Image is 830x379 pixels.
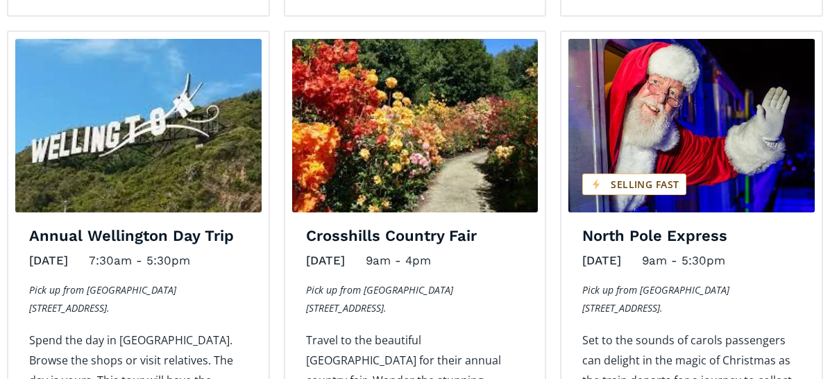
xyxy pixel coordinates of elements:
[89,250,190,271] div: 7:30am - 5:30pm
[29,281,248,317] p: Pick up from [GEOGRAPHIC_DATA] [STREET_ADDRESS].
[29,226,248,246] h4: Annual Wellington Day Trip
[582,226,801,246] h4: North Pole Express
[366,250,431,271] div: 9am - 4pm
[306,250,345,271] div: [DATE]
[582,250,621,271] div: [DATE]
[29,250,68,271] div: [DATE]
[642,250,725,271] div: 9am - 5:30pm
[582,281,801,317] p: Pick up from [GEOGRAPHIC_DATA] [STREET_ADDRESS].
[306,281,525,317] p: Pick up from [GEOGRAPHIC_DATA] [STREET_ADDRESS].
[306,226,525,246] h4: Crosshills Country Fair
[582,174,686,195] div: Selling fast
